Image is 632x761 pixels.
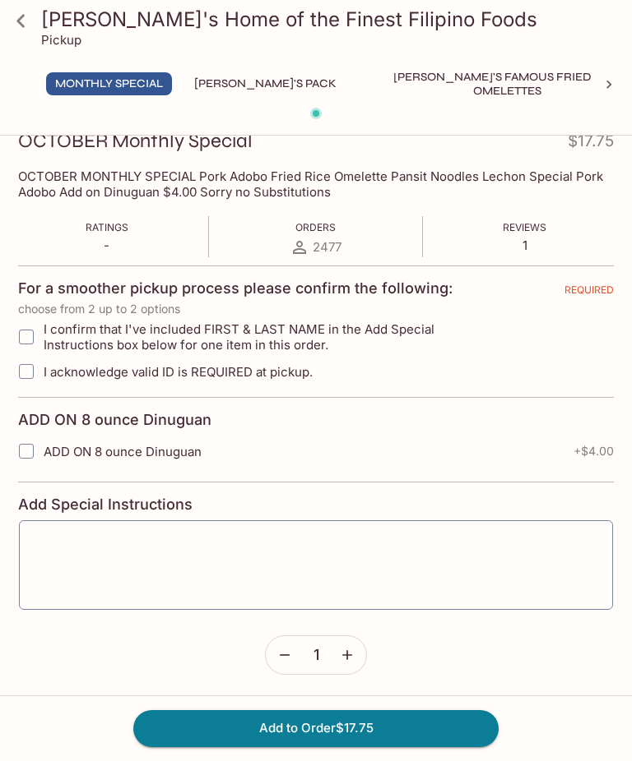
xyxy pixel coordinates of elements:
[565,284,614,302] span: REQUIRED
[18,128,253,154] h3: OCTOBER Monthly Special
[41,32,81,48] p: Pickup
[18,302,614,316] p: choose from 2 up to 2 options
[18,279,453,297] h4: For a smoother pickup process please confirm the following:
[18,168,614,200] p: OCTOBER MONTHLY SPECIAL Pork Adobo Fried Rice Omelette Pansit Noodles Lechon Special Pork Adobo A...
[568,128,614,160] h4: $17.75
[86,238,128,253] p: -
[185,72,346,95] button: [PERSON_NAME]'s Pack
[314,646,319,664] span: 1
[133,710,499,746] button: Add to Order$17.75
[86,221,128,233] span: Ratings
[295,221,336,233] span: Orders
[46,72,172,95] button: Monthly Special
[574,445,614,458] span: + $4.00
[44,364,313,380] span: I acknowledge valid ID is REQUIRED at pickup.
[313,239,342,255] span: 2477
[18,411,211,429] h4: ADD ON 8 ounce Dinuguan
[18,496,614,514] h4: Add Special Instructions
[44,321,456,353] span: I confirm that I've included FIRST & LAST NAME in the Add Special Instructions box below for one ...
[41,7,619,32] h3: [PERSON_NAME]'s Home of the Finest Filipino Foods
[44,444,202,459] span: ADD ON 8 ounce Dinuguan
[503,221,546,233] span: Reviews
[503,238,546,253] p: 1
